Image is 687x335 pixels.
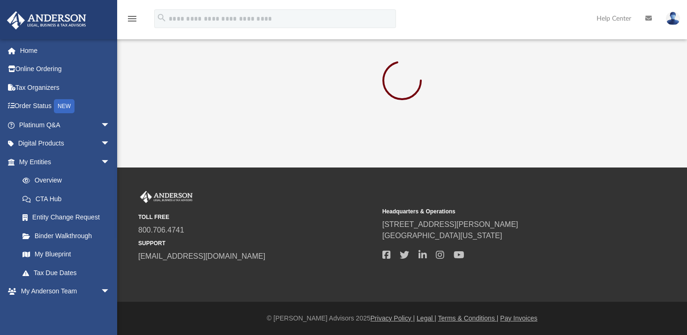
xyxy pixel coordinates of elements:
a: Entity Change Request [13,208,124,227]
a: Binder Walkthrough [13,226,124,245]
a: My Entitiesarrow_drop_down [7,153,124,171]
a: Online Ordering [7,60,124,79]
a: menu [127,18,138,24]
a: Pay Invoices [500,314,537,322]
a: Digital Productsarrow_drop_down [7,134,124,153]
img: Anderson Advisors Platinum Portal [138,191,194,203]
span: arrow_drop_down [101,116,119,135]
small: Headquarters & Operations [382,207,620,216]
a: Privacy Policy | [371,314,415,322]
a: Order StatusNEW [7,97,124,116]
img: Anderson Advisors Platinum Portal [4,11,89,29]
a: My Anderson Teamarrow_drop_down [7,282,119,301]
small: SUPPORT [138,239,376,248]
a: Platinum Q&Aarrow_drop_down [7,116,124,134]
img: User Pic [666,12,680,25]
span: arrow_drop_down [101,282,119,301]
i: menu [127,13,138,24]
span: arrow_drop_down [101,134,119,153]
a: Home [7,41,124,60]
a: Legal | [417,314,436,322]
a: My Blueprint [13,245,119,264]
a: Tax Due Dates [13,263,124,282]
small: TOLL FREE [138,213,376,221]
a: 800.706.4741 [138,226,184,234]
a: CTA Hub [13,189,124,208]
a: [GEOGRAPHIC_DATA][US_STATE] [382,232,502,240]
div: © [PERSON_NAME] Advisors 2025 [117,313,687,323]
span: arrow_drop_down [101,153,119,172]
a: [STREET_ADDRESS][PERSON_NAME] [382,220,518,228]
a: My Anderson Team [13,300,115,319]
div: NEW [54,99,75,113]
a: Terms & Conditions | [438,314,499,322]
a: Tax Organizers [7,78,124,97]
a: Overview [13,171,124,190]
i: search [157,13,167,23]
a: [EMAIL_ADDRESS][DOMAIN_NAME] [138,252,265,260]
